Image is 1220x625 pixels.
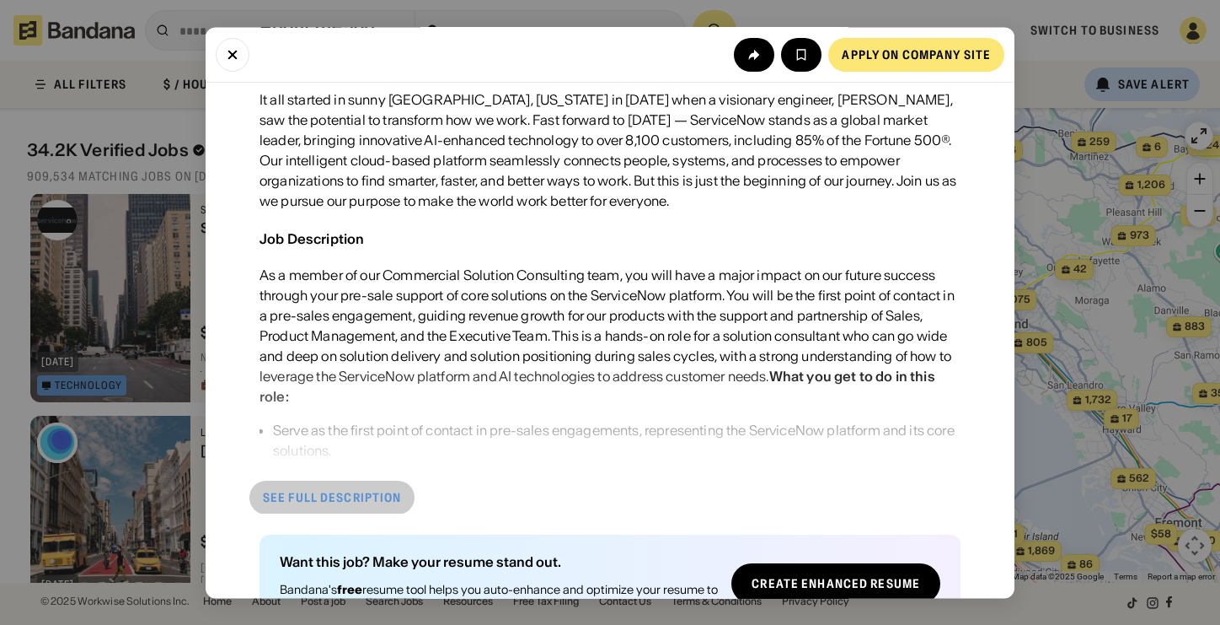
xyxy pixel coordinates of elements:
div: Support product sales as a technical and domain expert of a client-facing sales team. [273,465,960,485]
div: Want this job? Make your resume stand out. [280,556,718,569]
div: Create Enhanced Resume [752,579,920,590]
b: free [337,583,362,598]
div: Apply on company site [842,48,991,60]
div: Serve as the first point of contact in pre-sales engagements, representing the ServiceNow platfor... [273,421,960,461]
button: Close [216,37,249,71]
div: What you get to do in this role: [260,369,935,406]
div: See full description [263,493,401,504]
div: Job Description [260,231,364,248]
div: As a member of our Commercial Solution Consulting team, you will have a major impact on our futur... [260,266,960,407]
div: It all started in sunny [GEOGRAPHIC_DATA], [US_STATE] in [DATE] when a visionary engineer, [PERSO... [260,90,960,212]
div: Bandana's resume tool helps you auto-enhance and optimize your resume to land more interviews! [280,583,718,613]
